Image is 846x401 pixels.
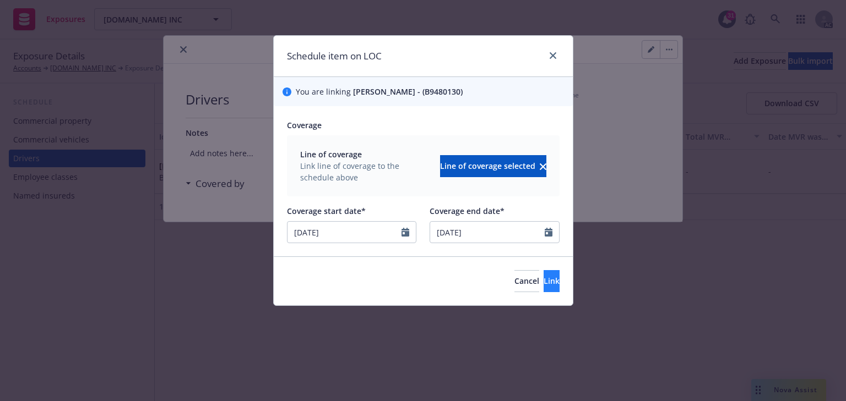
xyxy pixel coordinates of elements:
[430,206,505,216] span: Coverage end date*
[544,270,560,292] button: Link
[540,163,546,170] svg: clear selection
[430,222,545,243] input: MM/DD/YYYY
[402,228,409,237] svg: Calendar
[544,276,560,286] span: Link
[545,228,552,237] svg: Calendar
[296,86,463,97] span: You are linking
[353,86,463,97] span: [PERSON_NAME] - (B9480130)
[287,206,366,216] span: Coverage start date*
[288,222,402,243] input: MM/DD/YYYY
[440,161,535,171] span: Line of coverage selected
[287,49,382,63] h1: Schedule item on LOC
[300,160,433,183] span: Link line of coverage to the schedule above
[514,276,539,286] span: Cancel
[514,270,539,292] button: Cancel
[287,120,322,130] span: Coverage
[546,49,560,62] a: close
[440,155,546,177] button: Line of coverage selectedclear selection
[300,149,433,160] span: Line of coverage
